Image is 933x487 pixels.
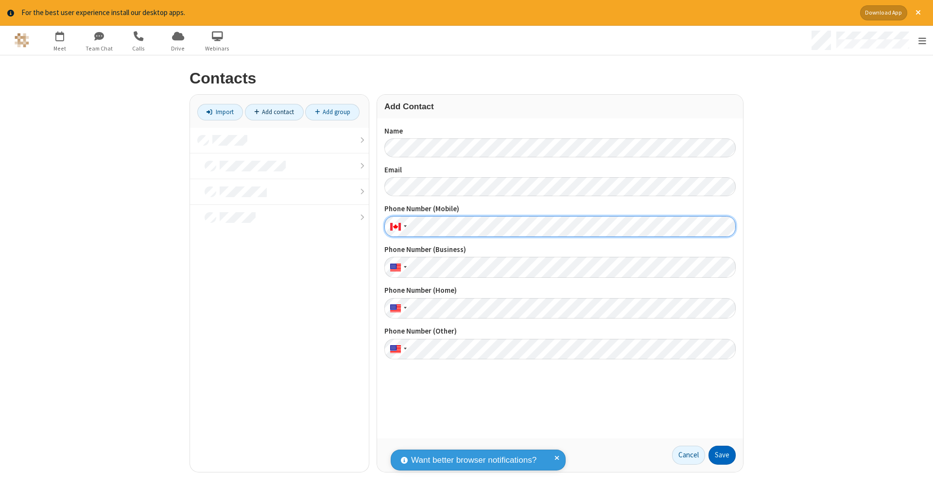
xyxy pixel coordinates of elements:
[305,104,360,120] a: Add group
[15,33,29,48] img: QA Selenium DO NOT DELETE OR CHANGE
[384,216,410,237] div: Canada: + 1
[384,257,410,278] div: United States: + 1
[384,339,410,360] div: United States: + 1
[384,165,736,176] label: Email
[384,298,410,319] div: United States: + 1
[384,102,736,111] h3: Add Contact
[708,446,736,465] button: Save
[384,126,736,137] label: Name
[42,44,78,53] span: Meet
[21,7,853,18] div: For the best user experience install our desktop apps.
[384,326,736,337] label: Phone Number (Other)
[81,44,118,53] span: Team Chat
[672,446,705,465] a: Cancel
[911,5,926,20] button: Close alert
[384,244,736,255] label: Phone Number (Business)
[121,44,157,53] span: Calls
[160,44,196,53] span: Drive
[384,285,736,296] label: Phone Number (Home)
[860,5,907,20] button: Download App
[199,44,236,53] span: Webinars
[245,104,304,120] a: Add contact
[197,104,243,120] a: Import
[411,454,536,467] span: Want better browser notifications?
[384,203,736,215] label: Phone Number (Mobile)
[190,70,743,87] h2: Contacts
